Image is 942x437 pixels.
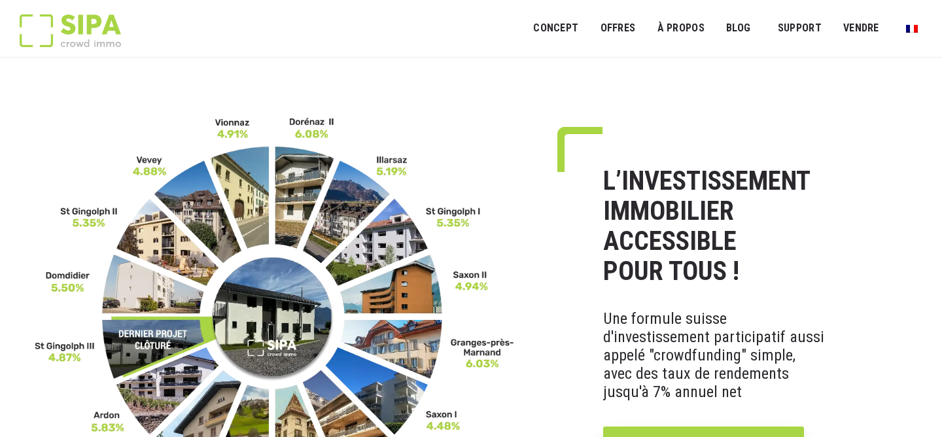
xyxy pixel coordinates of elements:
[898,16,926,41] a: Passer à
[525,14,587,43] a: Concept
[718,14,759,43] a: Blog
[591,14,644,43] a: OFFRES
[835,14,888,43] a: VENDRE
[533,12,922,44] nav: Menu principal
[648,14,713,43] a: À PROPOS
[603,300,826,411] p: Une formule suisse d'investissement participatif aussi appelé "crowdfunding" simple, avec des tau...
[906,25,918,33] img: Français
[603,166,826,287] h1: L’INVESTISSEMENT IMMOBILIER ACCESSIBLE POUR TOUS !
[769,14,830,43] a: SUPPORT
